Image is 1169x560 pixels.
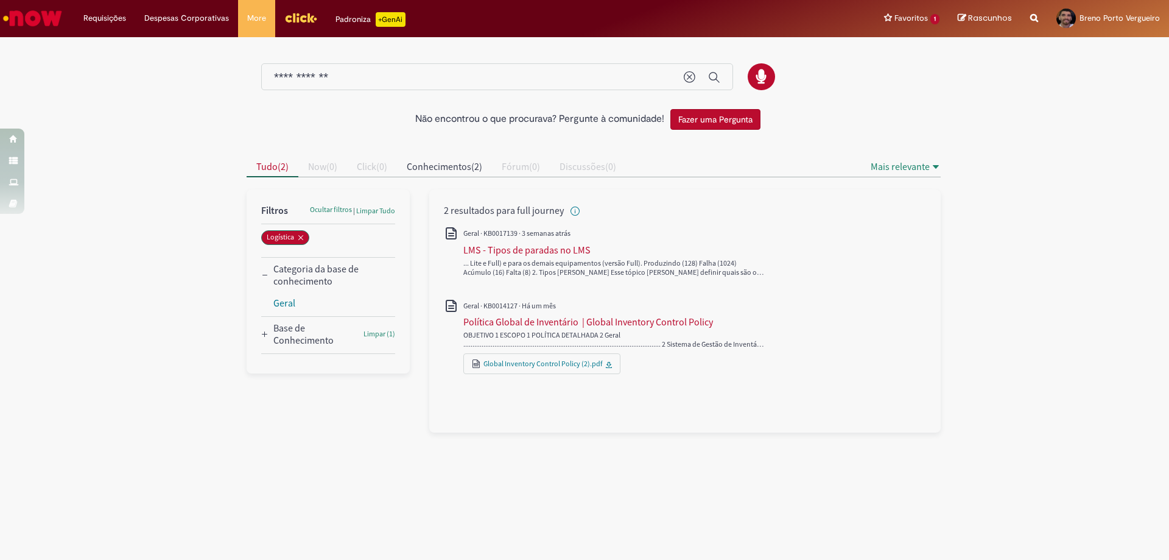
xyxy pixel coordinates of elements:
[247,12,266,24] span: More
[415,114,664,125] h2: Não encontrou o que procurava? Pergunte à comunidade!
[335,12,405,27] div: Padroniza
[376,12,405,27] p: +GenAi
[1,6,64,30] img: ServiceNow
[144,12,229,24] span: Despesas Corporativas
[968,12,1012,24] span: Rascunhos
[83,12,126,24] span: Requisições
[930,14,939,24] span: 1
[670,109,760,130] button: Fazer uma Pergunta
[1079,13,1160,23] span: Breno Porto Vergueiro
[284,9,317,27] img: click_logo_yellow_360x200.png
[958,13,1012,24] a: Rascunhos
[894,12,928,24] span: Favoritos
